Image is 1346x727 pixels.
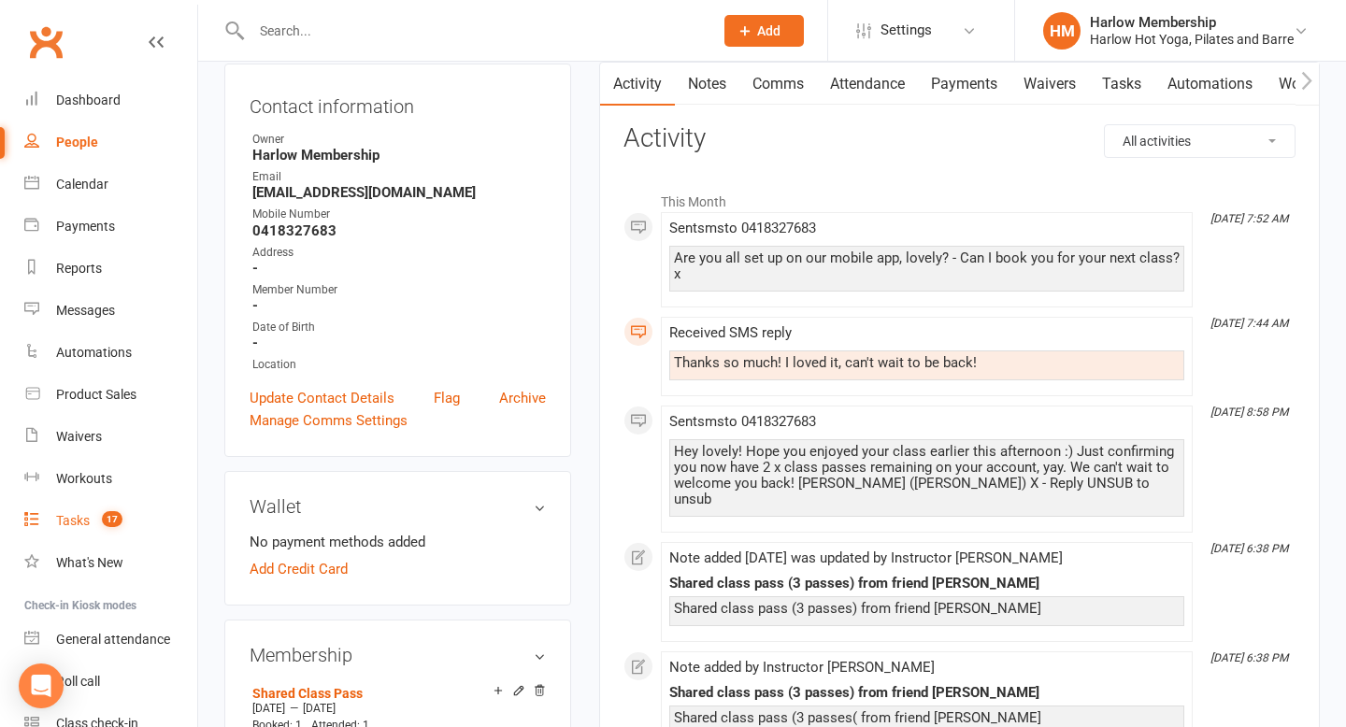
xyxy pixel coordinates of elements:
[757,23,780,38] span: Add
[22,19,69,65] a: Clubworx
[1210,406,1288,419] i: [DATE] 8:58 PM
[56,303,115,318] div: Messages
[56,261,102,276] div: Reports
[24,458,197,500] a: Workouts
[669,550,1184,566] div: Note added [DATE] was updated by Instructor [PERSON_NAME]
[669,325,1184,341] div: Received SMS reply
[669,685,1184,701] div: Shared class pass (3 passes) from friend [PERSON_NAME]
[1043,12,1081,50] div: HM
[252,184,546,201] strong: [EMAIL_ADDRESS][DOMAIN_NAME]
[1210,651,1288,664] i: [DATE] 6:38 PM
[56,471,112,486] div: Workouts
[24,206,197,248] a: Payments
[248,701,546,716] div: —
[674,601,1180,617] div: Shared class pass (3 passes) from friend [PERSON_NAME]
[56,513,90,528] div: Tasks
[675,63,739,106] a: Notes
[24,79,197,121] a: Dashboard
[669,220,816,236] span: Sent sms to 0418327683
[434,387,460,409] a: Flag
[252,319,546,336] div: Date of Birth
[24,332,197,374] a: Automations
[1090,14,1294,31] div: Harlow Membership
[623,124,1296,153] h3: Activity
[252,222,546,239] strong: 0418327683
[250,89,546,117] h3: Contact information
[252,147,546,164] strong: Harlow Membership
[252,686,363,701] a: Shared Class Pass
[24,500,197,542] a: Tasks 17
[24,619,197,661] a: General attendance kiosk mode
[674,710,1180,726] div: Shared class pass (3 passes( from friend [PERSON_NAME]
[817,63,918,106] a: Attendance
[252,335,546,351] strong: -
[24,542,197,584] a: What's New
[56,429,102,444] div: Waivers
[252,297,546,314] strong: -
[24,290,197,332] a: Messages
[739,63,817,106] a: Comms
[623,182,1296,212] li: This Month
[252,281,546,299] div: Member Number
[24,374,197,416] a: Product Sales
[674,444,1180,507] div: Hey lovely! Hope you enjoyed your class earlier this afternoon :) Just confirming you now have 2 ...
[252,206,546,223] div: Mobile Number
[56,93,121,107] div: Dashboard
[250,387,394,409] a: Update Contact Details
[881,9,932,51] span: Settings
[250,558,348,580] a: Add Credit Card
[724,15,804,47] button: Add
[56,345,132,360] div: Automations
[499,387,546,409] a: Archive
[56,135,98,150] div: People
[252,168,546,186] div: Email
[674,250,1180,282] div: Are you all set up on our mobile app, lovely? - Can I book you for your next class? x
[246,18,700,44] input: Search...
[56,632,170,647] div: General attendance
[669,660,1184,676] div: Note added by Instructor [PERSON_NAME]
[252,702,285,715] span: [DATE]
[56,177,108,192] div: Calendar
[303,702,336,715] span: [DATE]
[1210,317,1288,330] i: [DATE] 7:44 AM
[250,645,546,665] h3: Membership
[24,661,197,703] a: Roll call
[1210,542,1288,555] i: [DATE] 6:38 PM
[674,355,1180,371] div: Thanks so much! I loved it, can't wait to be back!
[24,416,197,458] a: Waivers
[56,387,136,402] div: Product Sales
[56,219,115,234] div: Payments
[24,164,197,206] a: Calendar
[1090,31,1294,48] div: Harlow Hot Yoga, Pilates and Barre
[1010,63,1089,106] a: Waivers
[250,409,408,432] a: Manage Comms Settings
[669,576,1184,592] div: Shared class pass (3 passes) from friend [PERSON_NAME]
[1154,63,1266,106] a: Automations
[19,663,64,708] div: Open Intercom Messenger
[1210,212,1288,225] i: [DATE] 7:52 AM
[669,413,816,430] span: Sent sms to 0418327683
[252,356,546,374] div: Location
[918,63,1010,106] a: Payments
[250,496,546,517] h3: Wallet
[56,555,123,570] div: What's New
[1089,63,1154,106] a: Tasks
[250,531,546,553] li: No payment methods added
[600,63,675,106] a: Activity
[24,248,197,290] a: Reports
[252,260,546,277] strong: -
[252,244,546,262] div: Address
[56,674,100,689] div: Roll call
[24,121,197,164] a: People
[252,131,546,149] div: Owner
[102,511,122,527] span: 17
